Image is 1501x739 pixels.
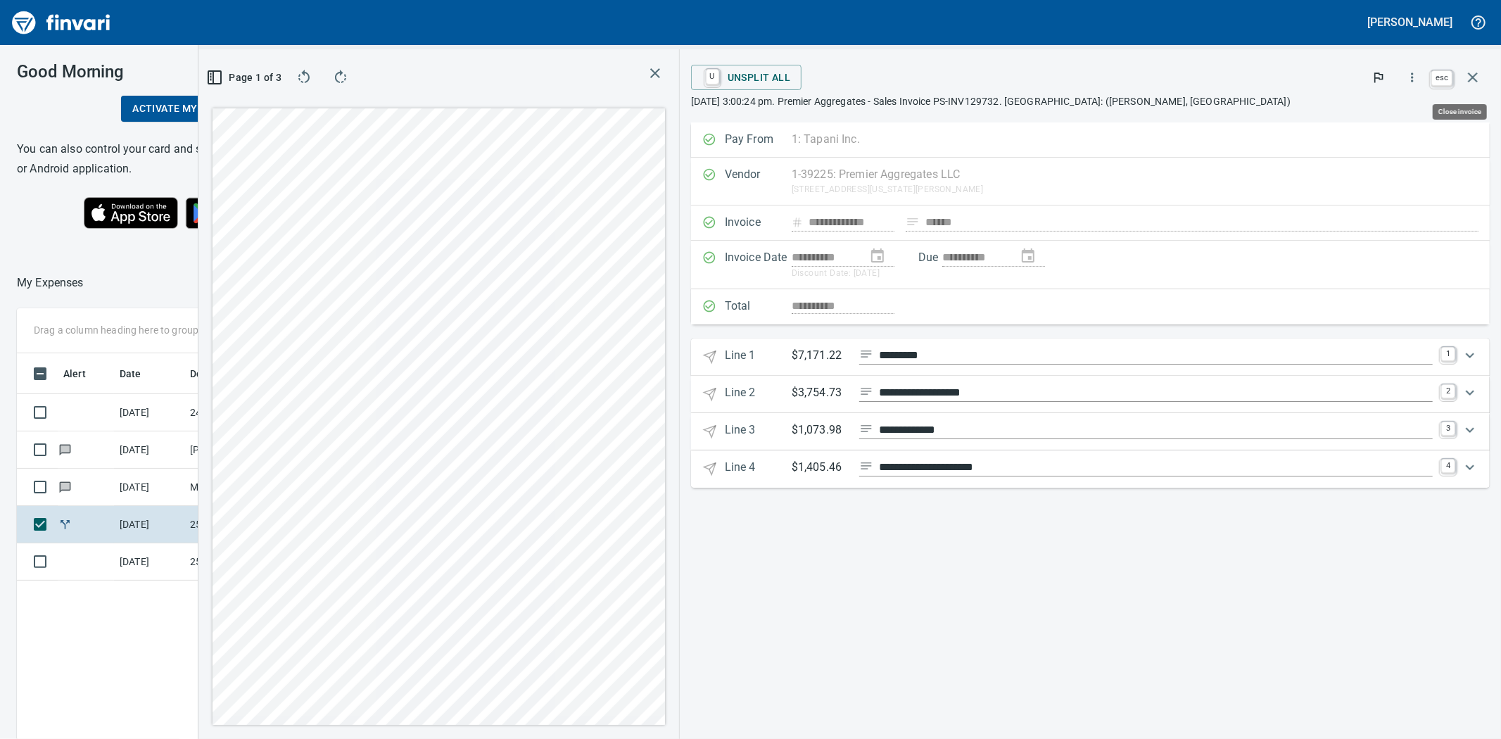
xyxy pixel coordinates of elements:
div: Expand [691,376,1490,413]
p: $1,405.46 [792,459,848,476]
span: Activate my new card [132,100,251,118]
h3: Good Morning [17,62,366,82]
a: esc [1431,70,1452,86]
div: Expand [691,339,1490,376]
span: Date [120,365,141,382]
span: Page 1 of 3 [215,69,276,87]
button: Flag [1363,62,1394,93]
a: 1 [1441,347,1455,361]
button: Page 1 of 3 [210,65,281,90]
a: Activate my new card [121,96,262,122]
img: Download on the App Store [84,197,178,229]
span: Has messages [58,482,72,491]
img: Finvari [8,6,114,39]
button: [PERSON_NAME] [1364,11,1456,33]
td: [PERSON_NAME] Co Outbound [PERSON_NAME] ID [184,431,311,469]
td: 251503 [184,543,311,581]
div: Expand [691,413,1490,450]
button: More [1397,62,1428,93]
td: [DATE] [114,431,184,469]
p: [DATE] 3:00:24 pm. Premier Aggregates - Sales Invoice PS-INV129732. [GEOGRAPHIC_DATA]: ([PERSON_N... [691,94,1490,108]
p: $7,171.22 [792,347,848,365]
p: Line 2 [725,384,792,405]
a: U [706,69,719,84]
td: [DATE] [114,543,184,581]
p: Drag a column heading here to group the table [34,323,240,337]
img: Get it on Google Play [178,190,299,236]
span: Alert [63,365,86,382]
span: Description [190,365,243,382]
p: Line 1 [725,347,792,367]
p: Line 3 [725,422,792,442]
a: 4 [1441,459,1455,473]
span: Split transaction [58,519,72,529]
span: Has messages [58,445,72,454]
span: Unsplit All [702,65,790,89]
td: 241516 [184,394,311,431]
a: 2 [1441,384,1455,398]
td: 251503 [184,506,311,543]
td: [DATE] [114,394,184,431]
p: $1,073.98 [792,422,848,439]
h6: You can also control your card and submit expenses from our iPhone or Android application. [17,139,366,179]
div: Expand [691,450,1490,488]
p: My Expenses [17,274,84,291]
h5: [PERSON_NAME] [1368,15,1452,30]
span: Alert [63,365,104,382]
p: $3,754.73 [792,384,848,402]
a: 3 [1441,422,1455,436]
p: Line 4 [725,459,792,479]
span: Date [120,365,160,382]
span: Description [190,365,261,382]
td: [DATE] [114,506,184,543]
nav: breadcrumb [17,274,84,291]
td: Maverik #367 [PERSON_NAME] ID [184,469,311,506]
button: UUnsplit All [691,65,802,90]
td: [DATE] [114,469,184,506]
